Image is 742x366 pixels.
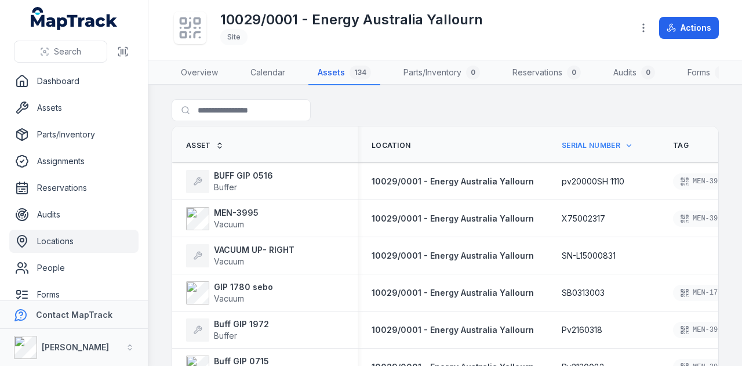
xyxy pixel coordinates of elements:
span: pv20000SH 1110 [562,176,624,187]
span: Location [372,141,410,150]
strong: MEN-3995 [214,207,259,219]
div: MEN-1708 [673,285,733,301]
span: Pv2160318 [562,324,602,336]
span: Tag [673,141,689,150]
button: Search [14,41,107,63]
strong: Buff GIP 1972 [214,318,269,330]
div: MEN-3999 [673,173,733,190]
strong: GIP 1780 sebo [214,281,273,293]
strong: Contact MapTrack [36,310,112,320]
span: Vacuum [214,219,244,229]
a: 10029/0001 - Energy Australia Yallourn [372,213,534,224]
div: MEN-3965 [673,322,733,338]
span: 10029/0001 - Energy Australia Yallourn [372,288,534,298]
a: Buff GIP 1972Buffer [186,318,269,342]
a: Parts/Inventory [9,123,139,146]
a: MapTrack [31,7,118,30]
a: MEN-3995Vacuum [186,207,259,230]
div: MEN-3995 [673,211,733,227]
a: GIP 1780 seboVacuum [186,281,273,305]
button: Actions [659,17,719,39]
a: VACUUM UP- RIGHTVacuum [186,244,294,267]
a: Calendar [241,61,294,85]
span: X75002317 [562,213,605,224]
a: Serial Number [562,141,633,150]
a: 10029/0001 - Energy Australia Yallourn [372,324,534,336]
a: Audits0 [604,61,664,85]
a: Audits [9,203,139,226]
a: Assets134 [308,61,380,85]
div: 0 [567,66,581,79]
a: Forms [9,283,139,306]
span: Buffer [214,331,237,340]
a: Reservations0 [503,61,590,85]
div: Site [220,29,248,45]
span: SN-L15000831 [562,250,616,262]
a: Dashboard [9,70,139,93]
a: People [9,256,139,280]
a: Forms0 [678,61,738,85]
span: SB0313003 [562,287,605,299]
strong: VACUUM UP- RIGHT [214,244,294,256]
span: Asset [186,141,211,150]
span: Vacuum [214,293,244,303]
a: 10029/0001 - Energy Australia Yallourn [372,176,534,187]
a: Reservations [9,176,139,200]
span: Buffer [214,182,237,192]
a: 10029/0001 - Energy Australia Yallourn [372,250,534,262]
strong: BUFF GIP 0516 [214,170,273,182]
a: Locations [9,230,139,253]
span: Search [54,46,81,57]
div: 0 [466,66,480,79]
span: Serial Number [562,141,620,150]
a: Asset [186,141,224,150]
div: 0 [715,66,729,79]
span: 10029/0001 - Energy Australia Yallourn [372,176,534,186]
strong: [PERSON_NAME] [42,342,109,352]
a: Overview [172,61,227,85]
div: 0 [641,66,655,79]
a: Parts/Inventory0 [394,61,489,85]
h1: 10029/0001 - Energy Australia Yallourn [220,10,483,29]
a: Assignments [9,150,139,173]
span: 10029/0001 - Energy Australia Yallourn [372,251,534,260]
div: 134 [350,66,371,79]
a: 10029/0001 - Energy Australia Yallourn [372,287,534,299]
span: 10029/0001 - Energy Australia Yallourn [372,325,534,335]
a: BUFF GIP 0516Buffer [186,170,273,193]
span: 10029/0001 - Energy Australia Yallourn [372,213,534,223]
a: Assets [9,96,139,119]
span: Vacuum [214,256,244,266]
